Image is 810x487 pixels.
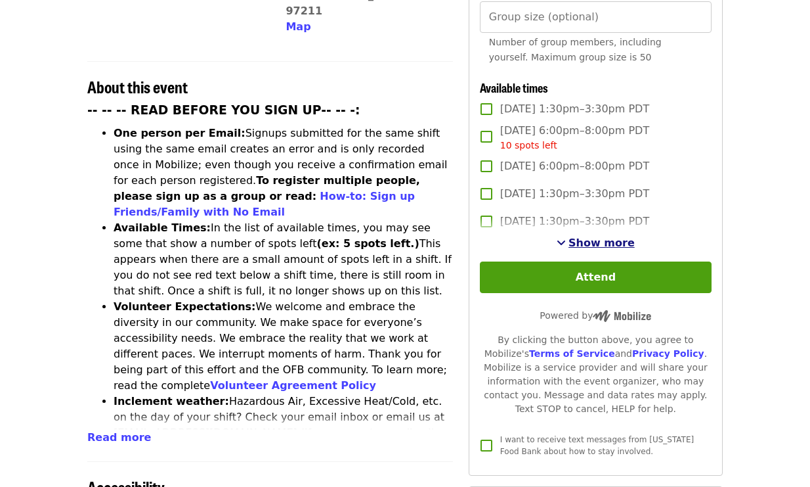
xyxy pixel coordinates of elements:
button: Read more [87,430,151,446]
li: In the list of available times, you may see some that show a number of spots left This appears wh... [114,220,453,299]
strong: Available Times: [114,221,211,234]
span: Available times [480,79,548,96]
a: Terms of Service [529,348,615,359]
span: [DATE] 6:00pm–8:00pm PDT [500,158,649,174]
button: Map [286,19,310,35]
span: Map [286,20,310,33]
strong: Volunteer Expectations: [114,300,256,313]
span: I want to receive text messages from [US_STATE] Food Bank about how to stay involved. [500,435,694,456]
strong: Inclement weather: [114,395,229,407]
button: See more timeslots [557,235,635,251]
strong: -- -- -- READ BEFORE YOU SIGN UP-- -- -: [87,103,360,117]
a: Volunteer Agreement Policy [210,379,376,392]
strong: To register multiple people, please sign up as a group or read: [114,174,420,202]
a: How-to: Sign up Friends/Family with No Email [114,190,415,218]
span: [DATE] 1:30pm–3:30pm PDT [500,186,649,202]
span: About this event [87,75,188,98]
li: We welcome and embrace the diversity in our community. We make space for everyone’s accessibility... [114,299,453,394]
div: By clicking the button above, you agree to Mobilize's and . Mobilize is a service provider and wi... [480,333,712,416]
li: Hazardous Air, Excessive Heat/Cold, etc. on the day of your shift? Check your email inbox or emai... [114,394,453,473]
span: 10 spots left [500,140,557,151]
a: Privacy Policy [632,348,704,359]
button: Attend [480,262,712,293]
img: Powered by Mobilize [593,310,651,322]
span: Number of group members, including yourself. Maximum group size is 50 [489,37,662,62]
span: Show more [568,237,635,249]
span: Read more [87,431,151,444]
strong: (ex: 5 spots left.) [316,237,419,250]
input: [object Object] [480,1,712,33]
span: [DATE] 6:00pm–8:00pm PDT [500,123,649,152]
span: Powered by [540,310,651,321]
li: Signups submitted for the same shift using the same email creates an error and is only recorded o... [114,126,453,220]
strong: One person per Email: [114,127,245,139]
span: [DATE] 1:30pm–3:30pm PDT [500,214,649,229]
span: [DATE] 1:30pm–3:30pm PDT [500,101,649,117]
